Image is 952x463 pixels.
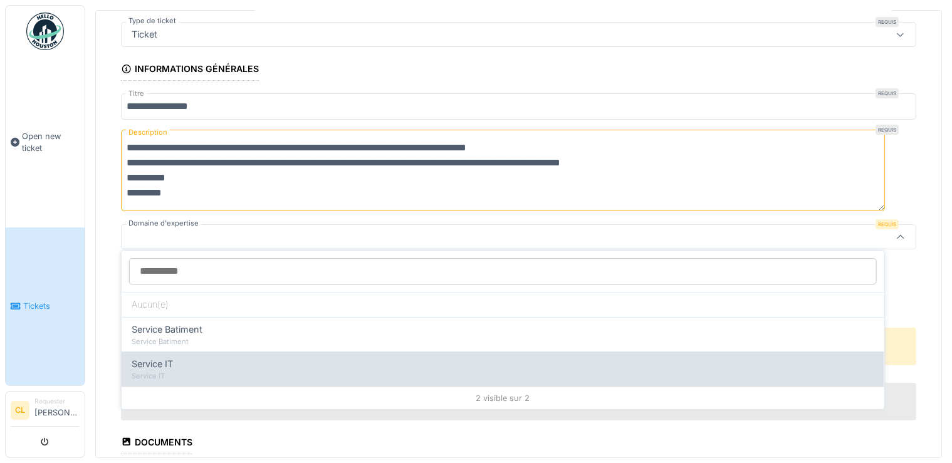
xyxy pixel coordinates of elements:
[132,323,202,336] span: Service Batiment
[132,336,874,347] div: Service Batiment
[6,227,85,386] a: Tickets
[22,130,80,154] span: Open new ticket
[126,218,201,229] label: Domaine d'expertise
[126,88,147,99] label: Titre
[876,125,899,135] div: Requis
[876,17,899,27] div: Requis
[11,401,29,420] li: CL
[121,433,192,454] div: Documents
[23,300,80,312] span: Tickets
[126,125,170,140] label: Description
[876,219,899,229] div: Requis
[122,387,884,409] div: 2 visible sur 2
[127,28,162,41] div: Ticket
[132,358,173,372] span: Service IT
[122,292,884,317] div: Aucun(e)
[121,60,259,81] div: Informations générales
[11,397,80,427] a: CL Requester[PERSON_NAME]
[34,397,80,406] div: Requester
[126,16,179,26] label: Type de ticket
[6,57,85,227] a: Open new ticket
[26,13,64,50] img: Badge_color-CXgf-gQk.svg
[876,88,899,98] div: Requis
[132,371,874,382] div: Service IT
[34,397,80,424] li: [PERSON_NAME]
